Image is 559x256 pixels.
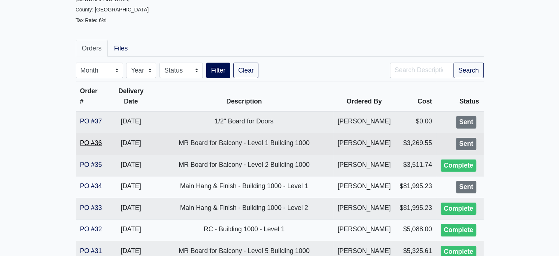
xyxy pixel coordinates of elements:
a: Files [108,40,134,57]
a: PO #34 [80,182,102,190]
td: $3,511.74 [395,155,436,176]
td: 1/2" Board for Doors [155,111,333,133]
a: PO #36 [80,139,102,147]
td: [PERSON_NAME] [333,133,395,155]
td: [DATE] [107,155,155,176]
a: PO #37 [80,118,102,125]
div: Complete [441,203,476,215]
button: Filter [206,63,230,78]
th: Description [155,81,333,112]
td: [PERSON_NAME] [333,198,395,220]
td: [DATE] [107,198,155,220]
td: [DATE] [107,133,155,155]
td: [DATE] [107,220,155,241]
div: Sent [456,138,476,150]
td: [DATE] [107,176,155,198]
th: Ordered By [333,81,395,112]
small: County: [GEOGRAPHIC_DATA] [76,7,149,13]
div: Complete [441,224,476,236]
a: PO #33 [80,204,102,211]
div: Sent [456,181,476,193]
a: Clear [233,63,258,78]
td: [DATE] [107,111,155,133]
a: PO #31 [80,247,102,255]
button: Search [454,63,484,78]
td: Main Hang & Finish - Building 1000 - Level 2 [155,198,333,220]
td: $81,995.23 [395,176,436,198]
td: [PERSON_NAME] [333,220,395,241]
th: Delivery Date [107,81,155,112]
div: Sent [456,116,476,129]
td: [PERSON_NAME] [333,111,395,133]
a: PO #32 [80,225,102,233]
td: MR Board for Balcony - Level 1 Building 1000 [155,133,333,155]
input: Search [390,63,454,78]
td: $81,995.23 [395,198,436,220]
td: $3,269.55 [395,133,436,155]
td: MR Board for Balcony - Level 2 Building 1000 [155,155,333,176]
td: RC - Building 1000 - Level 1 [155,220,333,241]
div: Complete [441,159,476,172]
a: Orders [76,40,108,57]
a: PO #35 [80,161,102,168]
th: Status [436,81,483,112]
td: [PERSON_NAME] [333,155,395,176]
th: Order # [76,81,107,112]
td: $0.00 [395,111,436,133]
small: Tax Rate: 6% [76,17,107,23]
th: Cost [395,81,436,112]
td: $5,088.00 [395,220,436,241]
td: Main Hang & Finish - Building 1000 - Level 1 [155,176,333,198]
td: [PERSON_NAME] [333,176,395,198]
